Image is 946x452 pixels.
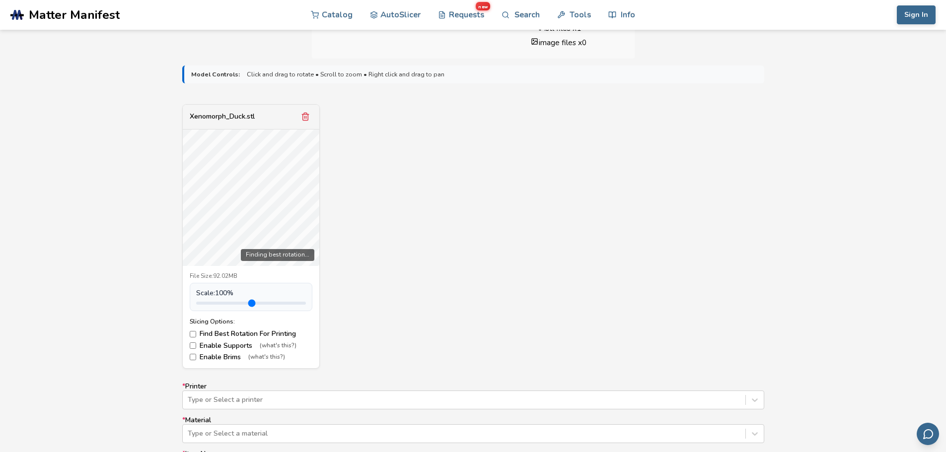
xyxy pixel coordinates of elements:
input: Enable Brims(what's this?) [190,354,196,360]
input: Enable Supports(what's this?) [190,342,196,349]
label: Enable Brims [190,353,312,361]
li: image files x 0 [490,37,628,48]
input: *PrinterType or Select a printer [188,396,190,404]
button: Sign In [897,5,936,24]
div: Finding best rotation... [241,249,314,261]
label: Find Best Rotation For Printing [190,330,312,338]
div: File Size: 92.02MB [190,273,312,280]
strong: Model Controls: [191,71,240,78]
div: Xenomorph_Duck.stl [190,113,255,121]
label: Printer [182,383,764,409]
span: Click and drag to rotate • Scroll to zoom • Right click and drag to pan [247,71,444,78]
span: Matter Manifest [29,8,120,22]
span: (what's this?) [248,354,285,361]
span: Scale: 100 % [196,289,233,297]
div: Slicing Options: [190,318,312,325]
label: Material [182,416,764,443]
span: new [476,2,490,10]
input: *MaterialType or Select a material [188,430,190,438]
input: Find Best Rotation For Printing [190,331,196,337]
span: (what's this?) [260,342,296,349]
button: Send feedback via email [917,423,939,445]
label: Enable Supports [190,342,312,350]
button: Remove model [298,110,312,124]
